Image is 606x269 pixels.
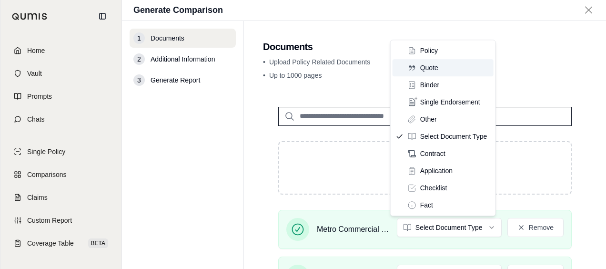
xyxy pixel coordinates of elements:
[420,183,447,193] span: Checklist
[420,63,438,72] span: Quote
[420,80,439,90] span: Binder
[420,97,480,107] span: Single Endorsement
[420,200,433,210] span: Fact
[420,114,437,124] span: Other
[420,46,438,55] span: Policy
[420,132,487,141] span: Select Document Type
[420,149,445,158] span: Contract
[420,166,453,176] span: Application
